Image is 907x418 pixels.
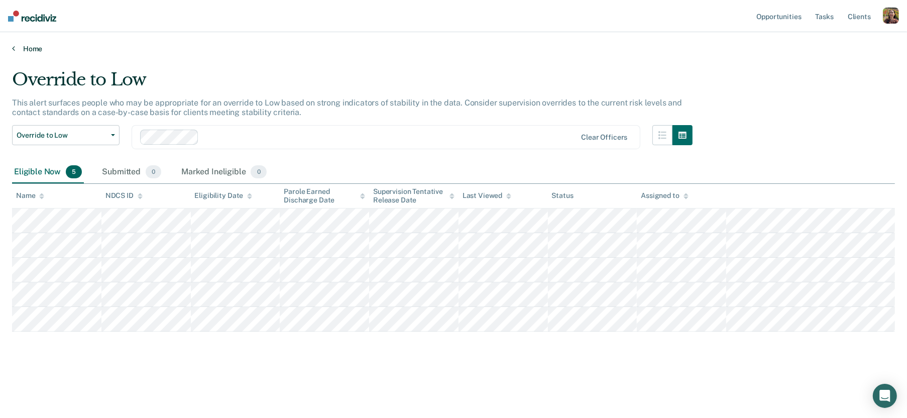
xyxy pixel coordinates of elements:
[12,69,693,98] div: Override to Low
[641,191,688,200] div: Assigned to
[146,165,161,178] span: 0
[12,161,84,183] div: Eligible Now5
[284,187,365,204] div: Parole Earned Discharge Date
[581,133,627,142] div: Clear officers
[179,161,269,183] div: Marked Ineligible0
[66,165,82,178] span: 5
[373,187,455,204] div: Supervision Tentative Release Date
[8,11,56,22] img: Recidiviz
[463,191,511,200] div: Last Viewed
[17,131,107,140] span: Override to Low
[12,125,120,145] button: Override to Low
[873,384,897,408] div: Open Intercom Messenger
[105,191,143,200] div: NDCS ID
[552,191,574,200] div: Status
[195,191,253,200] div: Eligibility Date
[12,44,895,53] a: Home
[251,165,266,178] span: 0
[100,161,163,183] div: Submitted0
[16,191,44,200] div: Name
[12,98,682,117] p: This alert surfaces people who may be appropriate for an override to Low based on strong indicato...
